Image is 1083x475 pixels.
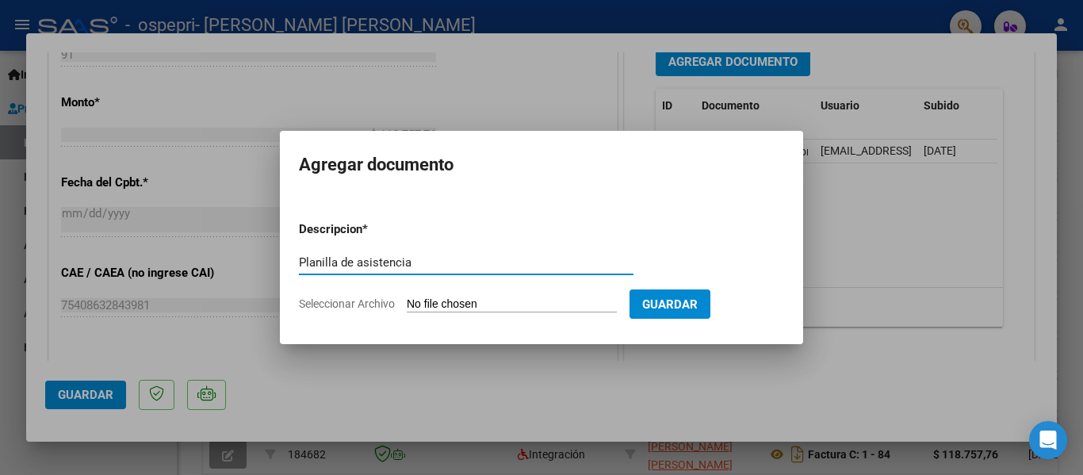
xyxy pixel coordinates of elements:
[1029,421,1067,459] div: Open Intercom Messenger
[642,297,698,312] span: Guardar
[299,220,445,239] p: Descripcion
[630,289,710,319] button: Guardar
[299,150,784,180] h2: Agregar documento
[299,297,395,310] span: Seleccionar Archivo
